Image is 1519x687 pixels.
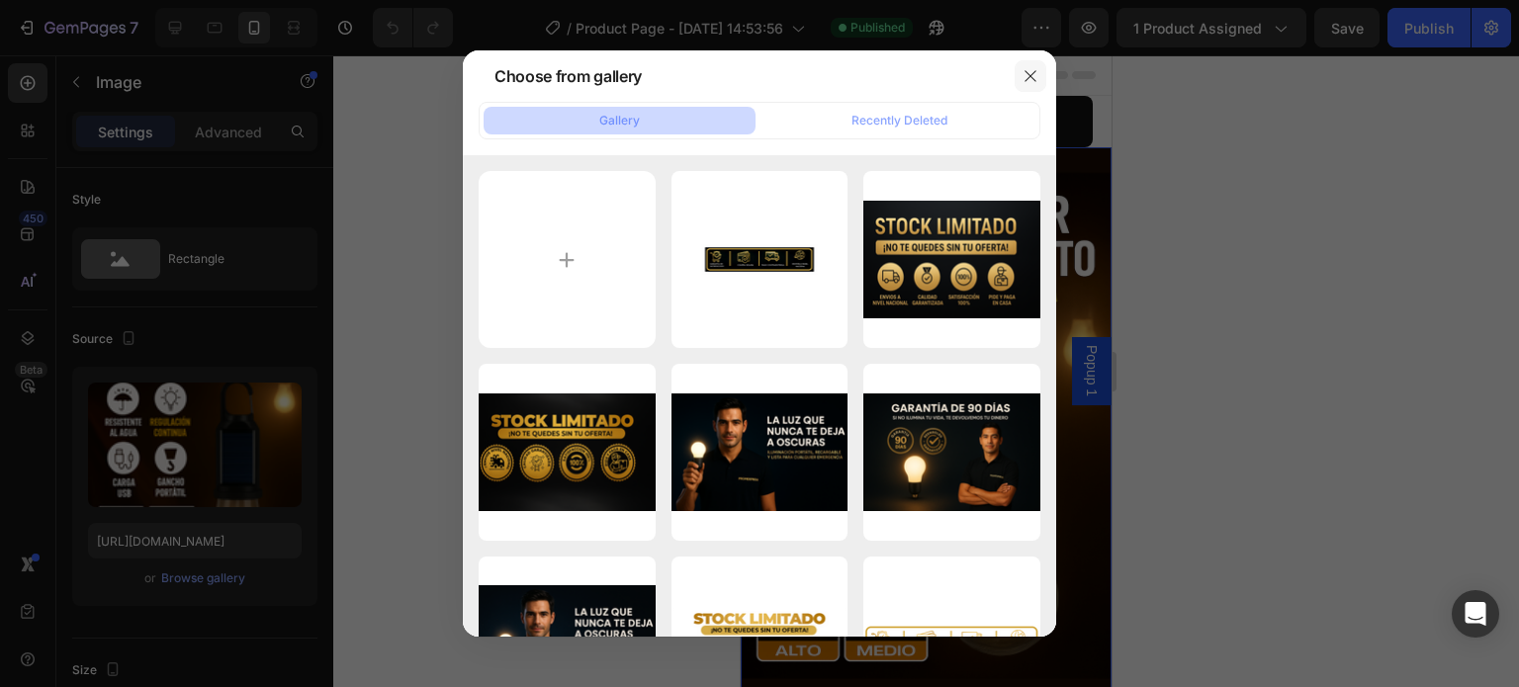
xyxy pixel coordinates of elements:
[863,393,1040,511] img: image
[25,64,67,82] div: Image
[159,70,199,92] p: Minute
[479,393,656,511] img: image
[863,201,1040,318] img: image
[599,112,640,129] div: Gallery
[274,42,314,70] div: 14
[56,42,84,70] div: 12
[863,625,1040,664] img: image
[484,107,756,134] button: Gallery
[274,70,314,92] p: Second
[1452,590,1499,638] div: Open Intercom Messenger
[671,210,849,308] img: image
[763,107,1035,134] button: Recently Deleted
[494,64,642,88] div: Choose from gallery
[159,42,199,70] div: 58
[671,393,849,511] img: image
[99,10,232,30] span: iPhone 13 Mini ( 375 px)
[341,290,361,341] span: Popup 1
[851,112,947,129] div: Recently Deleted
[671,608,849,681] img: image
